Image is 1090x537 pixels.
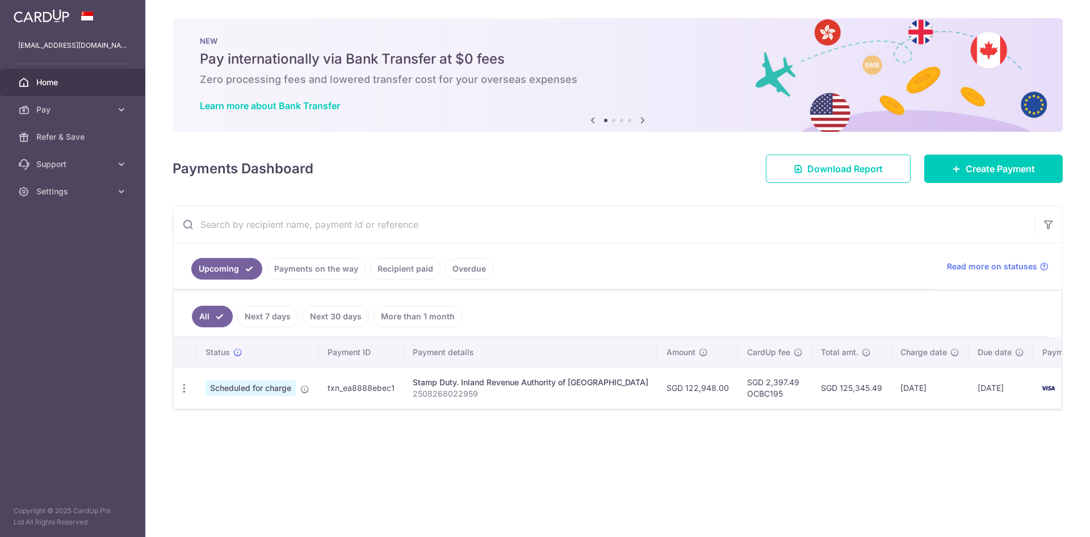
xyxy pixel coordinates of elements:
td: SGD 122,948.00 [657,367,738,409]
a: Upcoming [191,258,262,280]
td: SGD 2,397.49 OCBC195 [738,367,812,409]
span: Pay [36,104,111,115]
td: SGD 125,345.49 [812,367,891,409]
a: More than 1 month [374,306,462,327]
span: Read more on statuses [947,261,1037,272]
p: NEW [200,36,1035,45]
p: [EMAIL_ADDRESS][DOMAIN_NAME] [18,40,127,51]
a: Create Payment [924,155,1063,183]
a: Next 30 days [303,306,369,327]
img: Bank Card [1037,381,1059,395]
span: Charge date [900,347,947,358]
span: Settings [36,186,111,197]
div: Stamp Duty. Inland Revenue Authority of [GEOGRAPHIC_DATA] [413,377,648,388]
a: Read more on statuses [947,261,1049,272]
td: txn_ea8888ebec1 [318,367,404,409]
h4: Payments Dashboard [173,159,313,179]
td: [DATE] [891,367,969,409]
span: Support [36,159,111,170]
input: Search by recipient name, payment id or reference [173,206,1035,243]
td: [DATE] [969,367,1033,409]
span: Create Payment [966,162,1035,176]
th: Payment details [404,338,657,367]
p: 2508268022959 [413,388,648,399]
h6: Zero processing fees and lowered transfer cost for your overseas expenses [200,73,1035,86]
span: CardUp fee [747,347,790,358]
span: Refer & Save [36,131,111,143]
span: Total amt. [821,347,858,358]
a: Overdue [445,258,493,280]
span: Home [36,77,111,88]
span: Download Report [807,162,883,176]
img: Bank transfer banner [173,18,1063,132]
a: Recipient paid [370,258,441,280]
a: All [192,306,233,327]
span: Status [206,347,230,358]
a: Learn more about Bank Transfer [200,100,340,111]
span: Scheduled for charge [206,380,296,396]
img: CardUp [14,9,69,23]
a: Next 7 days [237,306,298,327]
span: Due date [978,347,1012,358]
th: Payment ID [318,338,404,367]
a: Payments on the way [267,258,366,280]
h5: Pay internationally via Bank Transfer at $0 fees [200,50,1035,68]
span: Amount [666,347,695,358]
a: Download Report [766,155,911,183]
